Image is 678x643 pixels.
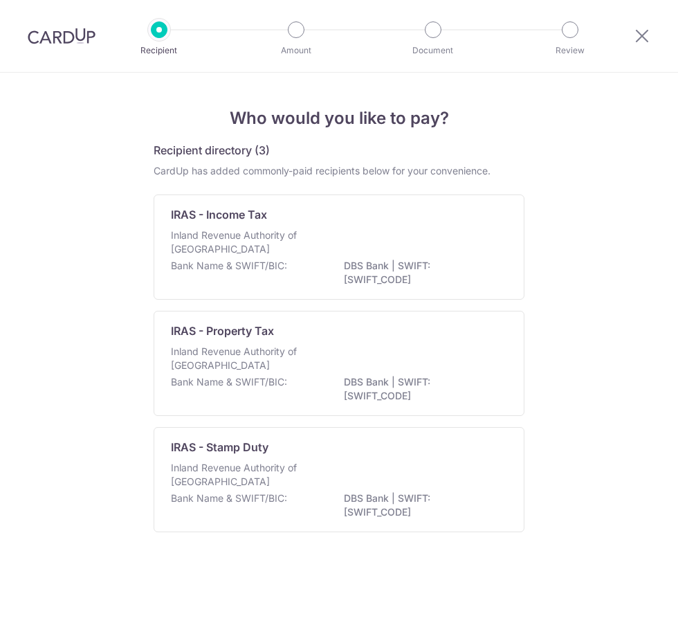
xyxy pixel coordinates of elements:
p: Bank Name & SWIFT/BIC: [171,491,287,505]
p: DBS Bank | SWIFT: [SWIFT_CODE] [344,259,499,287]
p: IRAS - Income Tax [171,206,267,223]
h5: Recipient directory (3) [154,142,270,159]
img: CardUp [28,28,95,44]
p: Review [531,44,609,57]
div: CardUp has added commonly-paid recipients below for your convenience. [154,164,524,178]
p: Bank Name & SWIFT/BIC: [171,375,287,389]
p: IRAS - Property Tax [171,323,274,339]
p: DBS Bank | SWIFT: [SWIFT_CODE] [344,491,499,519]
p: Amount [257,44,335,57]
p: Bank Name & SWIFT/BIC: [171,259,287,273]
p: Recipient [120,44,198,57]
p: Inland Revenue Authority of [GEOGRAPHIC_DATA] [171,345,318,372]
p: IRAS - Stamp Duty [171,439,268,455]
p: Document [394,44,472,57]
p: DBS Bank | SWIFT: [SWIFT_CODE] [344,375,499,403]
p: Inland Revenue Authority of [GEOGRAPHIC_DATA] [171,461,318,489]
h4: Who would you like to pay? [154,106,524,131]
p: Inland Revenue Authority of [GEOGRAPHIC_DATA] [171,228,318,256]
